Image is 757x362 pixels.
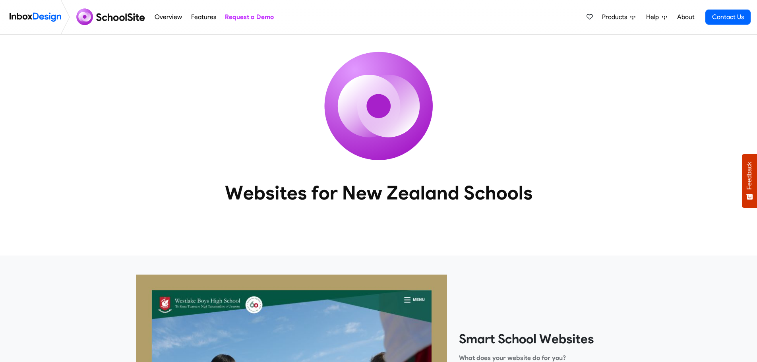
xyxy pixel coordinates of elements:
a: Help [643,9,670,25]
strong: What does your website do for you? [459,354,566,362]
span: Help [646,12,662,22]
a: Products [599,9,639,25]
heading: Smart School Websites [459,331,621,347]
span: Products [602,12,630,22]
a: About [675,9,697,25]
a: Request a Demo [223,9,276,25]
img: icon_schoolsite.svg [307,35,450,178]
heading: Websites for New Zealand Schools [190,181,567,205]
button: Feedback - Show survey [742,154,757,208]
img: schoolsite logo [73,8,150,27]
span: Feedback [746,162,753,190]
a: Overview [153,9,184,25]
a: Features [189,9,218,25]
a: Contact Us [705,10,751,25]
